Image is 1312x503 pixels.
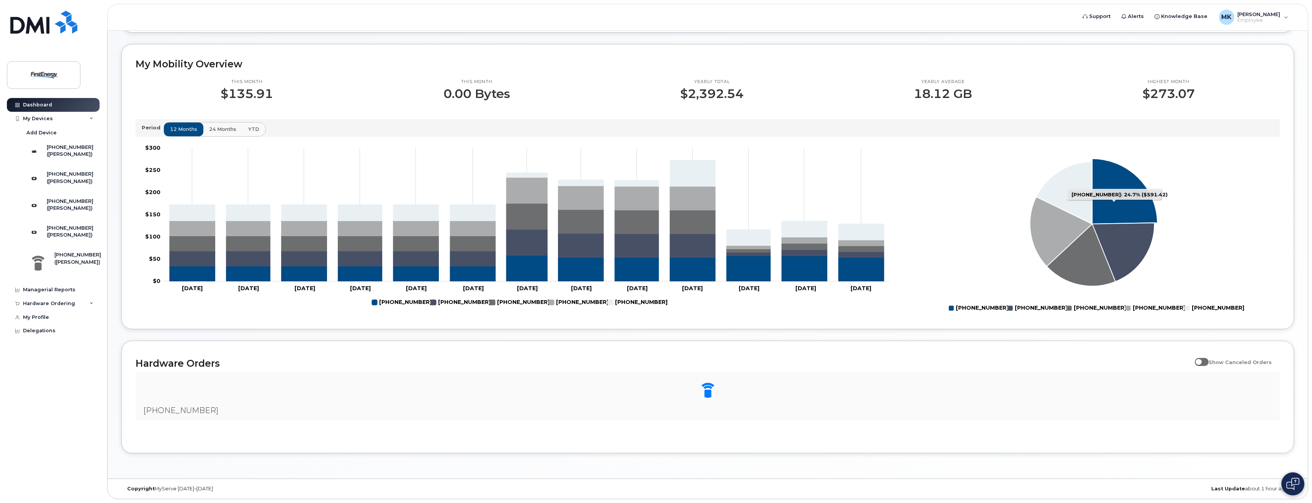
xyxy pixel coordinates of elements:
p: $135.91 [221,87,273,101]
p: $2,392.54 [680,87,744,101]
g: Chart [949,159,1244,315]
g: 717-816-9758 [608,296,667,309]
g: Series [1030,159,1158,286]
h2: Hardware Orders [136,358,1191,369]
span: Employee [1237,17,1280,23]
p: This month [443,79,510,85]
p: This month [221,79,273,85]
img: Open chat [1286,478,1299,490]
p: 0.00 Bytes [443,87,510,101]
g: 717-387-6504 [490,296,550,309]
g: Chart [145,145,890,309]
tspan: $150 [145,211,160,218]
span: MK [1221,13,1232,22]
tspan: [DATE] [406,285,427,292]
p: Yearly average [914,79,972,85]
div: Mike Kirkpatrick [1214,10,1294,25]
tspan: [DATE] [294,285,315,292]
span: Knowledge Base [1161,13,1207,20]
tspan: [DATE] [182,285,203,292]
g: Legend [949,302,1244,315]
tspan: $300 [145,145,160,152]
tspan: $100 [145,234,160,240]
strong: Last Update [1211,486,1245,492]
tspan: [DATE] [627,285,648,292]
p: Highest month [1142,79,1195,85]
tspan: [DATE] [517,285,538,292]
span: [PHONE_NUMBER] [143,406,218,415]
p: Period [142,124,164,131]
span: 24 months [209,126,236,133]
tspan: $200 [145,189,160,196]
span: Support [1089,13,1111,20]
tspan: [DATE] [238,285,259,292]
tspan: [DATE] [682,285,703,292]
p: Yearly total [680,79,744,85]
tspan: $250 [145,167,160,174]
a: Alerts [1116,9,1149,24]
g: Legend [372,296,667,309]
div: MyServe [DATE]–[DATE] [121,486,512,492]
a: Support [1077,9,1116,24]
g: 330-696-4186: 24.7% [1092,159,1157,224]
g: 717-675-9583 [431,296,491,309]
h2: My Mobility Overview [136,58,1280,70]
span: YTD [248,126,259,133]
div: about 1 hour ago [903,486,1294,492]
g: 330-696-4186 [372,296,432,309]
tspan: [DATE] [463,285,484,292]
tspan: $50 [149,256,160,263]
g: 717-387-9365 [549,296,609,309]
strong: Copyright [127,486,155,492]
span: Alerts [1128,13,1144,20]
tspan: [DATE] [350,285,371,292]
g: 717-387-6504 [170,204,884,253]
tspan: $0 [153,278,160,285]
tspan: [DATE] [571,285,592,292]
a: Knowledge Base [1149,9,1213,24]
tspan: [DATE] [851,285,871,292]
tspan: [DATE] [795,285,816,292]
p: 18.12 GB [914,87,972,101]
p: $273.07 [1142,87,1195,101]
span: Show Canceled Orders [1209,359,1272,365]
tspan: [DATE] [739,285,759,292]
g: 717-675-9583 [170,230,884,266]
g: 330-696-4186 [170,256,884,282]
g: 330-696-4186: 24.7% [949,302,1008,315]
span: [PERSON_NAME] [1237,11,1280,17]
input: Show Canceled Orders [1195,355,1201,361]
